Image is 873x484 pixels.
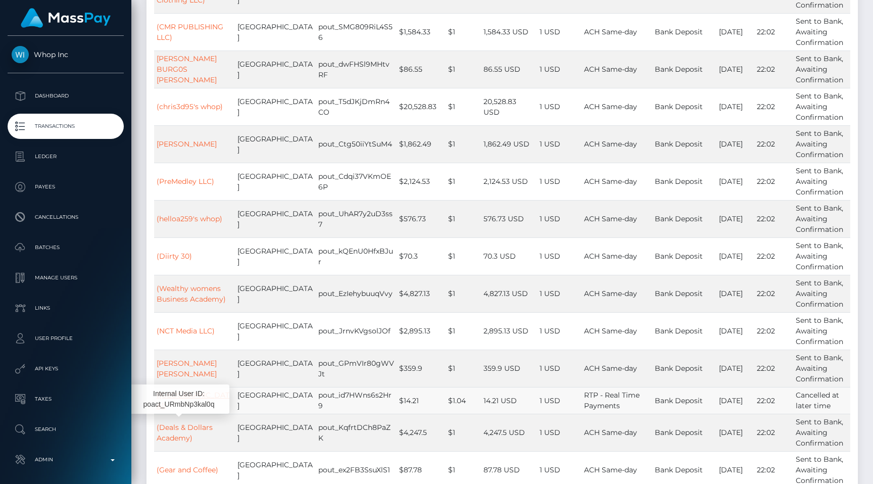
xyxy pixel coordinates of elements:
td: [DATE] [716,275,755,312]
td: 1 USD [537,312,581,350]
td: [GEOGRAPHIC_DATA] [235,387,316,414]
td: 2,895.13 USD [481,312,537,350]
td: $1.04 [446,387,481,414]
td: Bank Deposit [652,312,716,350]
td: pout_KqfrtDCh8PaZK [316,414,397,451]
td: Sent to Bank, Awaiting Confirmation [793,237,850,275]
td: $4,247.5 [397,414,446,451]
p: Cancellations [12,210,120,225]
td: 22:02 [754,237,793,275]
td: 359.9 USD [481,350,537,387]
td: $1,584.33 [397,13,446,51]
td: pout_SMG809RiL4S56 [316,13,397,51]
td: Bank Deposit [652,163,716,200]
a: Batches [8,235,124,260]
td: 22:02 [754,414,793,451]
p: API Keys [12,361,120,376]
a: (chris3d95's whop) [157,102,223,111]
td: $2,895.13 [397,312,446,350]
td: 22:02 [754,312,793,350]
td: 1 USD [537,387,581,414]
td: 1 USD [537,200,581,237]
p: Taxes [12,392,120,407]
td: 20,528.83 USD [481,88,537,125]
td: $1 [446,88,481,125]
span: ACH Same-day [584,65,637,74]
td: 1 USD [537,88,581,125]
td: 22:02 [754,387,793,414]
td: 22:02 [754,51,793,88]
p: Links [12,301,120,316]
td: Sent to Bank, Awaiting Confirmation [793,51,850,88]
td: 1 USD [537,275,581,312]
td: 1 USD [537,125,581,163]
td: pout_id7HWns6s2Hr9 [316,387,397,414]
td: $1 [446,13,481,51]
a: Payees [8,174,124,200]
span: ACH Same-day [584,102,637,111]
a: (Diirty 30) [157,252,192,261]
td: $1,862.49 [397,125,446,163]
td: [DATE] [716,312,755,350]
span: ACH Same-day [584,465,637,474]
td: [DATE] [716,350,755,387]
a: Search [8,417,124,442]
a: API Keys [8,356,124,381]
td: $1 [446,414,481,451]
span: ACH Same-day [584,27,637,36]
span: ACH Same-day [584,428,637,437]
a: (PreMedley LLC) [157,177,214,186]
td: Sent to Bank, Awaiting Confirmation [793,88,850,125]
a: Manage Users [8,265,124,291]
span: Whop Inc [8,50,124,59]
span: ACH Same-day [584,252,637,261]
p: Admin [12,452,120,467]
a: Dashboard [8,83,124,109]
td: $86.55 [397,51,446,88]
td: 1 USD [537,350,581,387]
td: $576.73 [397,200,446,237]
td: 22:02 [754,275,793,312]
td: [GEOGRAPHIC_DATA] [235,163,316,200]
td: Sent to Bank, Awaiting Confirmation [793,312,850,350]
td: $1 [446,163,481,200]
span: ACH Same-day [584,364,637,373]
td: Sent to Bank, Awaiting Confirmation [793,275,850,312]
a: (Gear and Coffee) [157,465,218,474]
td: $1 [446,125,481,163]
td: $1 [446,51,481,88]
td: [DATE] [716,237,755,275]
td: [DATE] [716,88,755,125]
td: [GEOGRAPHIC_DATA] [235,51,316,88]
td: [DATE] [716,163,755,200]
td: [DATE] [716,13,755,51]
span: RTP - Real Time Payments [584,391,640,410]
td: Sent to Bank, Awaiting Confirmation [793,13,850,51]
td: [DATE] [716,125,755,163]
td: pout_T5dJKjDmRn4CO [316,88,397,125]
td: 70.3 USD [481,237,537,275]
td: 2,124.53 USD [481,163,537,200]
span: ACH Same-day [584,214,637,223]
td: 22:02 [754,125,793,163]
td: $14.21 [397,387,446,414]
p: User Profile [12,331,120,346]
td: Sent to Bank, Awaiting Confirmation [793,350,850,387]
td: pout_Cdqi37VKmOE6P [316,163,397,200]
a: [PERSON_NAME] [157,139,217,149]
td: Bank Deposit [652,200,716,237]
p: Dashboard [12,88,120,104]
td: Bank Deposit [652,275,716,312]
a: (CMR PUBLISHING LLC) [157,22,223,42]
td: $70.3 [397,237,446,275]
td: [GEOGRAPHIC_DATA] [235,275,316,312]
span: ACH Same-day [584,177,637,186]
td: [GEOGRAPHIC_DATA] [235,13,316,51]
td: Sent to Bank, Awaiting Confirmation [793,414,850,451]
td: Cancelled at later time [793,387,850,414]
td: 14.21 USD [481,387,537,414]
td: [GEOGRAPHIC_DATA] [235,125,316,163]
td: [GEOGRAPHIC_DATA] [235,414,316,451]
a: Links [8,296,124,321]
td: [GEOGRAPHIC_DATA] [235,88,316,125]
